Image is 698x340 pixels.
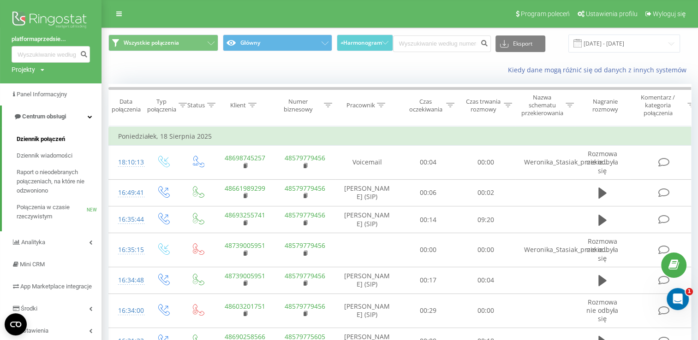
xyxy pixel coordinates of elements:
div: 16:35:44 [118,211,137,229]
td: 00:00 [400,233,457,267]
div: Nazwa schematu przekierowania [521,94,563,117]
span: Analityka [21,239,45,246]
span: Ustawienia [19,327,48,334]
td: [PERSON_NAME] (SIP) [335,206,400,233]
span: App Marketplace integracje [20,283,92,290]
a: Raport o nieodebranych połączeniach, na które nie odzwoniono [17,164,101,199]
a: 48661989299 [225,184,265,193]
span: Ustawienia profilu [586,10,638,18]
td: [PERSON_NAME] (SIP) [335,179,400,206]
a: platformaprzedsie... [12,35,90,44]
div: Klient [230,101,246,109]
span: Połączenia w czasie rzeczywistym [17,203,87,221]
td: 00:14 [400,206,457,233]
span: Rozmowa nie odbyła się [586,298,618,323]
a: 48739005951 [225,271,265,280]
td: 00:04 [400,146,457,180]
div: Czas oczekiwania [407,98,444,113]
a: 48603201751 [225,302,265,311]
button: Open CMP widget [5,313,27,335]
td: 00:06 [400,179,457,206]
input: Wyszukiwanie według numeru [393,35,491,52]
span: Weronika_Stasiak_przekie... [524,245,609,254]
div: 16:34:00 [118,302,137,320]
a: 48579779456 [285,302,325,311]
span: Panel Informacyjny [17,91,67,98]
a: 48579779456 [285,241,325,250]
span: Centrum obsługi [22,113,66,120]
div: Status [187,101,205,109]
a: 48739005951 [225,241,265,250]
div: Pracownik [346,101,375,109]
td: [PERSON_NAME] (SIP) [335,293,400,328]
button: Harmonogram [337,35,393,51]
span: Wyloguj się [653,10,686,18]
div: Data połączenia [109,98,143,113]
span: Weronika_Stasiak_przekie... [524,158,609,166]
td: 00:29 [400,293,457,328]
button: Eksport [495,35,545,52]
a: Dziennik wiadomości [17,147,101,164]
div: Czas trwania rozmowy [465,98,501,113]
div: Projekty [12,65,35,74]
span: Raport o nieodebranych połączeniach, na które nie odzwoniono [17,168,97,195]
span: Dziennik połączeń [17,135,65,144]
td: 00:00 [457,233,515,267]
span: Środki [21,305,37,312]
div: Nagranie rozmowy [583,98,627,113]
div: 16:35:15 [118,241,137,259]
a: 48693255741 [225,211,265,219]
td: 00:17 [400,267,457,293]
a: 48698745257 [225,153,265,162]
span: 1 [686,288,693,295]
span: Dziennik wiadomości [17,151,72,160]
button: Główny [223,35,333,51]
a: 48579779456 [285,211,325,219]
a: 48579779456 [285,184,325,193]
span: Wszystkie połączenia [124,39,179,47]
span: Rozmowa nie odbyła się [586,149,618,175]
img: Ringostat logo [12,9,90,32]
td: [PERSON_NAME] (SIP) [335,267,400,293]
a: 48579779456 [285,271,325,280]
a: 48579779456 [285,153,325,162]
a: Centrum obsługi [2,106,101,128]
input: Wyszukiwanie według numeru [12,46,90,63]
iframe: Intercom live chat [667,288,689,310]
span: Harmonogram [343,40,382,46]
div: 18:10:13 [118,153,137,171]
td: 00:00 [457,293,515,328]
a: Połączenia w czasie rzeczywistymNEW [17,199,101,225]
span: Program poleceń [521,10,570,18]
button: Wszystkie połączenia [108,35,218,51]
td: 00:02 [457,179,515,206]
div: 16:34:48 [118,271,137,289]
td: 00:00 [457,146,515,180]
div: 16:49:41 [118,184,137,202]
td: Voicemail [335,146,400,180]
div: Numer biznesowy [275,98,322,113]
td: 09:20 [457,206,515,233]
a: Dziennik połączeń [17,131,101,147]
td: 00:04 [457,267,515,293]
span: Rozmowa nie odbyła się [586,237,618,262]
div: Komentarz / kategoria połączenia [631,94,685,117]
a: Kiedy dane mogą różnić się od danych z innych systemów [507,65,691,74]
div: Typ połączenia [147,98,176,113]
span: Mini CRM [20,261,45,268]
